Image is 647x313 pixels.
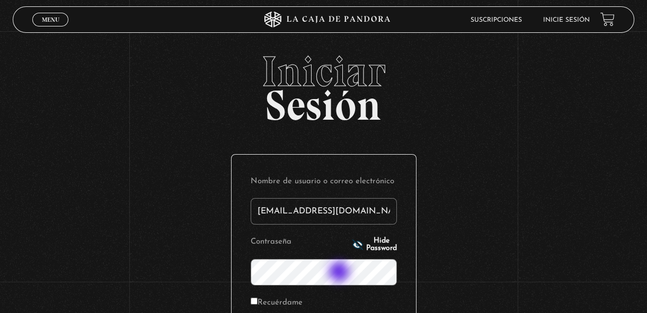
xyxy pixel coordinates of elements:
label: Recuérdame [251,295,303,311]
span: Cerrar [38,25,63,33]
label: Contraseña [251,234,349,251]
button: Hide Password [352,237,397,252]
label: Nombre de usuario o correo electrónico [251,174,397,190]
a: Inicie sesión [543,17,590,23]
input: Recuérdame [251,298,258,305]
span: Iniciar [13,50,634,93]
span: Menu [42,16,59,23]
a: View your shopping cart [600,12,615,26]
a: Suscripciones [471,17,522,23]
span: Hide Password [366,237,397,252]
h2: Sesión [13,50,634,118]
